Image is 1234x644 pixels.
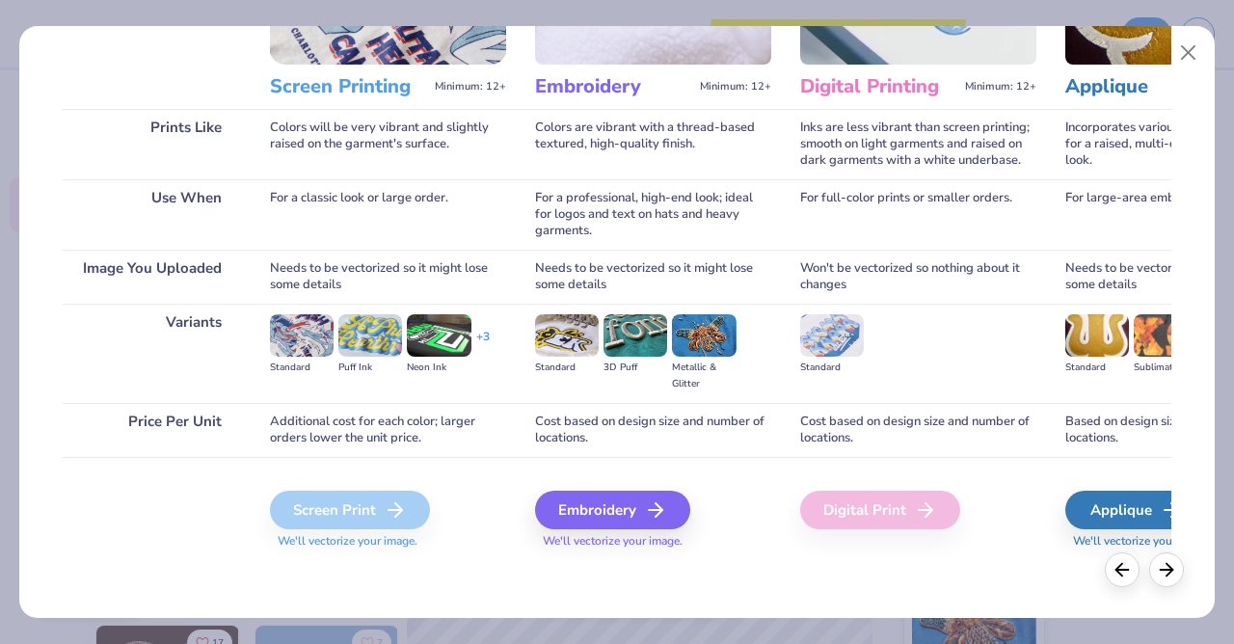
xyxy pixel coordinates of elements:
div: Sublimated [1134,360,1197,376]
img: Standard [535,314,599,357]
img: Standard [800,314,864,357]
div: Metallic & Glitter [672,360,736,392]
div: Screen Print [270,491,430,529]
div: Colors will be very vibrant and slightly raised on the garment's surface. [270,109,506,179]
span: We'll vectorize your image. [535,533,771,550]
div: Colors are vibrant with a thread-based textured, high-quality finish. [535,109,771,179]
div: Prints Like [63,109,241,179]
img: Metallic & Glitter [672,314,736,357]
span: We'll vectorize your image. [270,533,506,550]
div: Use When [63,179,241,250]
div: Standard [1065,360,1129,376]
div: Image You Uploaded [63,250,241,304]
img: Standard [1065,314,1129,357]
div: Cost based on design size and number of locations. [535,403,771,457]
img: Standard [270,314,334,357]
div: Puff Ink [338,360,402,376]
div: + 3 [476,329,490,362]
div: 3D Puff [604,360,667,376]
div: For a classic look or large order. [270,179,506,250]
div: For a professional, high-end look; ideal for logos and text on hats and heavy garments. [535,179,771,250]
div: Standard [800,360,864,376]
img: 3D Puff [604,314,667,357]
div: Embroidery [535,491,690,529]
h3: Embroidery [535,74,692,99]
img: Sublimated [1134,314,1197,357]
h3: Digital Printing [800,74,957,99]
div: Additional cost for each color; larger orders lower the unit price. [270,403,506,457]
img: Puff Ink [338,314,402,357]
h3: Applique [1065,74,1222,99]
div: Standard [535,360,599,376]
div: Variants [63,304,241,403]
div: Cost based on design size and number of locations. [800,403,1036,457]
button: Close [1170,35,1207,71]
span: Minimum: 12+ [700,80,771,94]
h3: Screen Printing [270,74,427,99]
div: Price Per Unit [63,403,241,457]
div: Applique [1065,491,1207,529]
div: Digital Print [800,491,960,529]
span: Minimum: 12+ [435,80,506,94]
span: Minimum: 12+ [965,80,1036,94]
div: Won't be vectorized so nothing about it changes [800,250,1036,304]
div: Inks are less vibrant than screen printing; smooth on light garments and raised on dark garments ... [800,109,1036,179]
div: Needs to be vectorized so it might lose some details [270,250,506,304]
div: Standard [270,360,334,376]
div: Needs to be vectorized so it might lose some details [535,250,771,304]
div: For full-color prints or smaller orders. [800,179,1036,250]
div: Neon Ink [407,360,470,376]
img: Neon Ink [407,314,470,357]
